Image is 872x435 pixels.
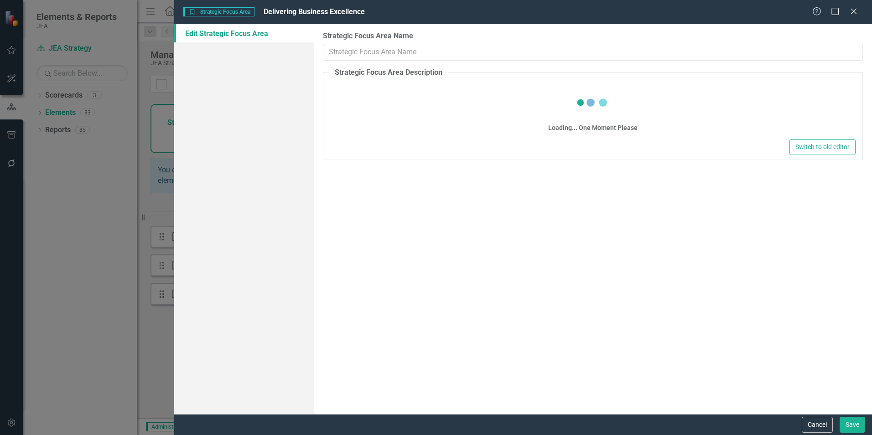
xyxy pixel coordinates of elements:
span: Strategic Focus Area [183,7,254,16]
a: Edit Strategic Focus Area [174,24,314,42]
span: Delivering Business Excellence [264,7,365,16]
label: Strategic Focus Area Name [323,31,863,41]
legend: Strategic Focus Area Description [330,67,447,78]
div: Loading... One Moment Please [548,123,638,132]
button: Cancel [802,417,833,433]
input: Strategic Focus Area Name [323,44,863,61]
button: Save [840,417,865,433]
button: Switch to old editor [789,139,856,155]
